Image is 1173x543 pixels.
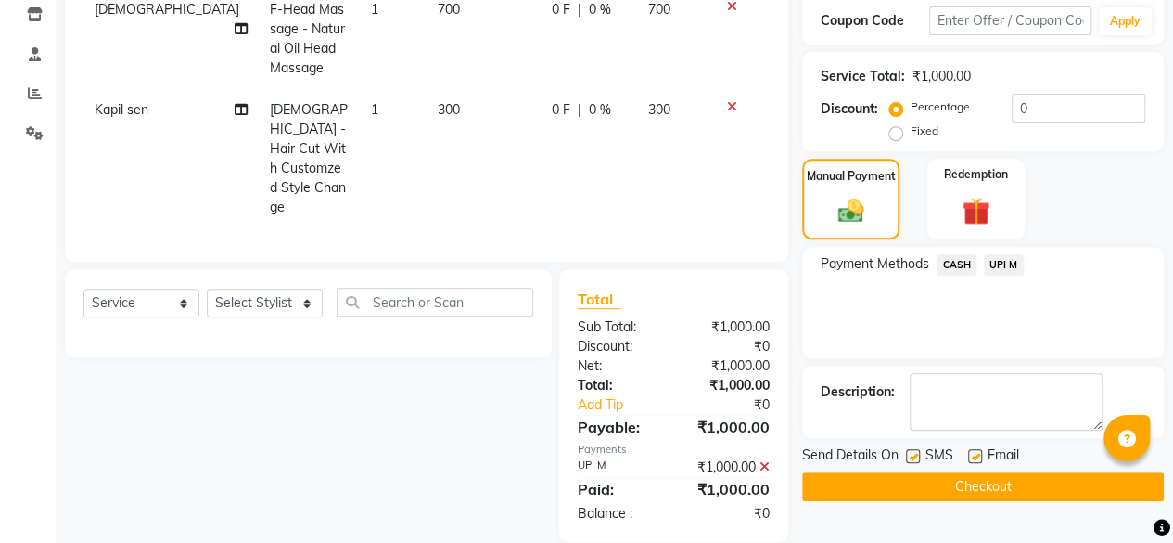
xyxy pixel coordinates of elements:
[821,382,895,402] div: Description:
[648,101,670,118] span: 300
[830,196,873,226] img: _cash.svg
[371,1,378,18] span: 1
[912,67,971,86] div: ₹1,000.00
[552,100,570,120] span: 0 F
[564,458,674,477] div: UPI M
[911,98,970,115] label: Percentage
[438,101,460,118] span: 300
[953,194,999,228] img: _gift.svg
[944,166,1008,183] label: Redemption
[937,254,976,276] span: CASH
[807,168,896,185] label: Manual Payment
[984,254,1024,276] span: UPI M
[925,446,953,469] span: SMS
[564,356,674,376] div: Net:
[821,11,929,31] div: Coupon Code
[564,478,674,500] div: Paid:
[802,472,1164,501] button: Checkout
[95,101,148,118] span: Kapil sen
[648,1,670,18] span: 700
[673,317,784,337] div: ₹1,000.00
[1099,7,1152,35] button: Apply
[911,123,938,139] label: Fixed
[673,458,784,477] div: ₹1,000.00
[988,446,1019,469] span: Email
[578,290,620,309] span: Total
[564,504,674,524] div: Balance :
[673,416,784,438] div: ₹1,000.00
[564,337,674,356] div: Discount:
[673,504,784,524] div: ₹0
[270,1,345,76] span: F-Head Massage - Natural Oil Head Massage
[371,101,378,118] span: 1
[821,99,878,119] div: Discount:
[564,395,692,415] a: Add Tip
[673,356,784,376] div: ₹1,000.00
[578,100,581,120] span: |
[270,101,348,215] span: [DEMOGRAPHIC_DATA] - Hair Cut With Customzed Style Change
[673,478,784,500] div: ₹1,000.00
[438,1,460,18] span: 700
[692,395,784,415] div: ₹0
[95,1,239,18] span: [DEMOGRAPHIC_DATA]
[564,376,674,395] div: Total:
[821,67,905,86] div: Service Total:
[337,288,533,317] input: Search or Scan
[802,446,899,469] span: Send Details On
[673,376,784,395] div: ₹1,000.00
[578,442,770,458] div: Payments
[929,6,1091,35] input: Enter Offer / Coupon Code
[589,100,611,120] span: 0 %
[564,416,674,438] div: Payable:
[564,317,674,337] div: Sub Total:
[821,254,929,274] span: Payment Methods
[673,337,784,356] div: ₹0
